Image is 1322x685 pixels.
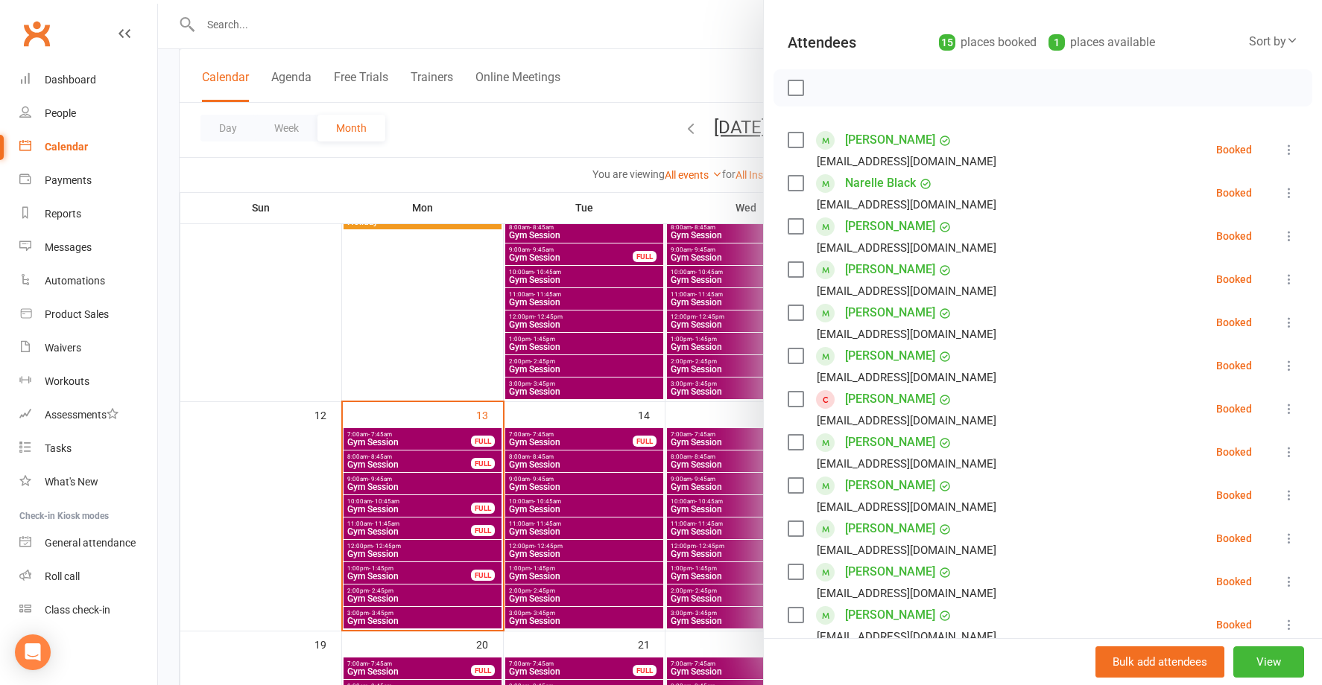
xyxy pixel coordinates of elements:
[19,465,157,499] a: What's New
[1049,32,1155,53] div: places available
[45,570,80,582] div: Roll call
[1216,490,1252,500] div: Booked
[1216,360,1252,371] div: Booked
[45,604,110,616] div: Class check-in
[1216,274,1252,284] div: Booked
[817,411,996,430] div: [EMAIL_ADDRESS][DOMAIN_NAME]
[817,368,996,387] div: [EMAIL_ADDRESS][DOMAIN_NAME]
[817,584,996,603] div: [EMAIL_ADDRESS][DOMAIN_NAME]
[1216,317,1252,328] div: Booked
[1216,447,1252,457] div: Booked
[1216,144,1252,155] div: Booked
[19,331,157,365] a: Waivers
[1249,32,1298,51] div: Sort by
[939,34,955,51] div: 15
[19,231,157,264] a: Messages
[817,627,996,646] div: [EMAIL_ADDRESS][DOMAIN_NAME]
[817,238,996,258] div: [EMAIL_ADDRESS][DOMAIN_NAME]
[19,526,157,560] a: General attendance kiosk mode
[1216,188,1252,198] div: Booked
[19,63,157,97] a: Dashboard
[845,517,935,541] a: [PERSON_NAME]
[45,537,136,549] div: General attendance
[19,164,157,197] a: Payments
[45,375,89,387] div: Workouts
[939,32,1037,53] div: places booked
[45,74,96,86] div: Dashboard
[45,442,72,454] div: Tasks
[1216,576,1252,587] div: Booked
[45,107,76,119] div: People
[845,387,935,411] a: [PERSON_NAME]
[45,241,92,253] div: Messages
[19,264,157,298] a: Automations
[19,398,157,432] a: Assessments
[817,195,996,214] div: [EMAIL_ADDRESS][DOMAIN_NAME]
[845,214,935,238] a: [PERSON_NAME]
[19,432,157,465] a: Tasks
[19,130,157,164] a: Calendar
[19,593,157,627] a: Class kiosk mode
[1216,533,1252,544] div: Booked
[845,603,935,627] a: [PERSON_NAME]
[817,152,996,171] div: [EMAIL_ADDRESS][DOMAIN_NAME]
[845,344,935,368] a: [PERSON_NAME]
[45,275,105,287] div: Automations
[845,301,935,325] a: [PERSON_NAME]
[845,258,935,281] a: [PERSON_NAME]
[1216,619,1252,630] div: Booked
[45,409,118,421] div: Assessments
[45,476,98,488] div: What's New
[845,474,935,497] a: [PERSON_NAME]
[845,171,916,195] a: Narelle Black
[45,208,81,220] div: Reports
[1095,646,1224,678] button: Bulk add attendees
[1216,404,1252,414] div: Booked
[817,541,996,560] div: [EMAIL_ADDRESS][DOMAIN_NAME]
[817,454,996,474] div: [EMAIL_ADDRESS][DOMAIN_NAME]
[45,342,81,354] div: Waivers
[15,634,51,670] div: Open Intercom Messenger
[45,308,109,320] div: Product Sales
[817,497,996,517] div: [EMAIL_ADDRESS][DOMAIN_NAME]
[19,97,157,130] a: People
[817,281,996,301] div: [EMAIL_ADDRESS][DOMAIN_NAME]
[19,560,157,593] a: Roll call
[19,298,157,331] a: Product Sales
[1233,646,1304,678] button: View
[1216,231,1252,241] div: Booked
[845,430,935,454] a: [PERSON_NAME]
[845,560,935,584] a: [PERSON_NAME]
[19,365,157,398] a: Workouts
[788,32,856,53] div: Attendees
[45,141,88,153] div: Calendar
[45,174,92,186] div: Payments
[817,325,996,344] div: [EMAIL_ADDRESS][DOMAIN_NAME]
[1049,34,1065,51] div: 1
[18,15,55,52] a: Clubworx
[19,197,157,231] a: Reports
[845,128,935,152] a: [PERSON_NAME]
